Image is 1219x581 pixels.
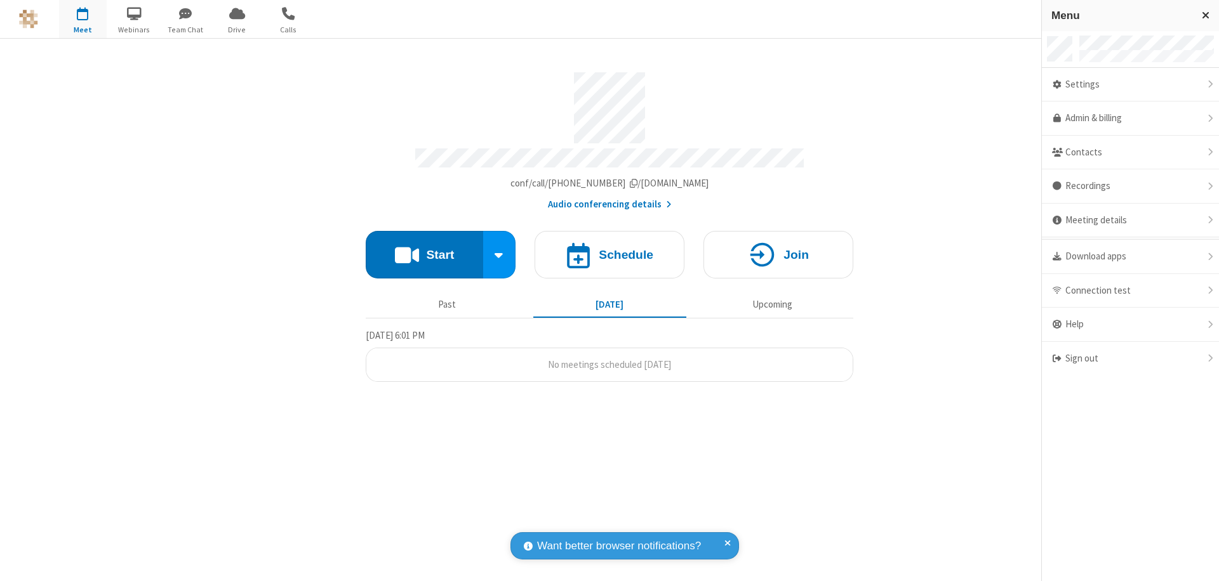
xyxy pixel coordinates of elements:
h4: Join [783,249,809,261]
button: Schedule [535,231,684,278]
button: Audio conferencing details [548,197,672,212]
h4: Schedule [599,249,653,261]
iframe: Chat [1187,548,1209,572]
span: Drive [213,24,261,36]
span: Webinars [110,24,158,36]
div: Settings [1042,68,1219,102]
div: Sign out [1042,342,1219,375]
button: Join [703,231,853,278]
span: [DATE] 6:01 PM [366,329,425,341]
h3: Menu [1051,10,1190,22]
div: Download apps [1042,240,1219,274]
div: Recordings [1042,169,1219,204]
div: Help [1042,308,1219,342]
div: Meeting details [1042,204,1219,238]
section: Today's Meetings [366,328,853,382]
button: Upcoming [696,292,849,317]
span: Team Chat [162,24,210,36]
button: Start [366,231,483,278]
span: No meetings scheduled [DATE] [548,358,671,370]
button: Past [371,292,524,317]
img: QA Selenium DO NOT DELETE OR CHANGE [19,10,38,29]
button: Copy my meeting room linkCopy my meeting room link [510,176,709,191]
button: [DATE] [533,292,686,317]
div: Connection test [1042,274,1219,308]
div: Start conference options [483,231,516,278]
h4: Start [426,249,454,261]
section: Account details [366,63,853,212]
span: Meet [59,24,107,36]
div: Contacts [1042,136,1219,170]
span: Want better browser notifications? [537,538,701,554]
span: Copy my meeting room link [510,177,709,189]
span: Calls [265,24,312,36]
a: Admin & billing [1042,101,1219,136]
